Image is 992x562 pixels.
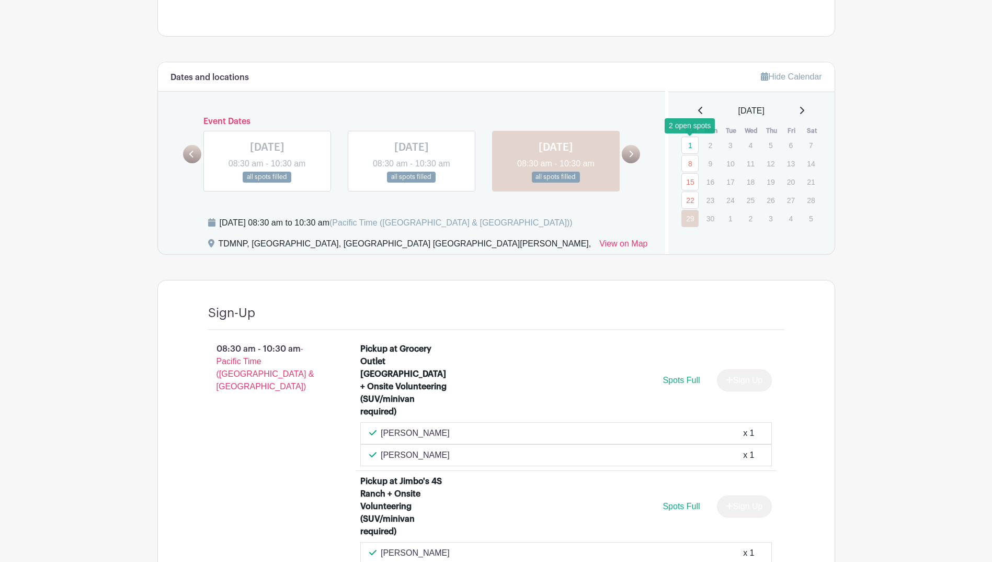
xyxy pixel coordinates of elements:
p: 27 [782,192,800,208]
a: 15 [681,173,699,190]
th: Tue [721,126,742,136]
div: x 1 [743,449,754,462]
a: View on Map [599,238,647,254]
span: [DATE] [738,105,765,117]
th: Fri [782,126,802,136]
p: 2 [742,210,759,227]
a: 8 [681,155,699,172]
p: 11 [742,155,759,172]
span: Spots Full [663,502,700,511]
p: 26 [762,192,779,208]
div: Pickup at Jimbo's 4S Ranch + Onsite Volunteering (SUV/minivan required) [360,475,451,538]
p: 18 [742,174,759,190]
p: 3 [722,137,739,153]
p: [PERSON_NAME] [381,427,450,440]
a: Hide Calendar [761,72,822,81]
a: 22 [681,192,699,209]
p: 17 [722,174,739,190]
a: 1 [681,137,699,154]
th: Wed [742,126,762,136]
p: 28 [802,192,819,208]
p: 08:30 am - 10:30 am [191,339,344,397]
div: TDMNP, [GEOGRAPHIC_DATA], [GEOGRAPHIC_DATA] [GEOGRAPHIC_DATA][PERSON_NAME], [219,238,591,254]
div: x 1 [743,427,754,440]
p: 21 [802,174,819,190]
div: x 1 [743,547,754,559]
p: 10 [722,155,739,172]
p: 4 [782,210,800,227]
h6: Event Dates [201,117,622,127]
p: 25 [742,192,759,208]
div: Pickup at Grocery Outlet [GEOGRAPHIC_DATA] + Onsite Volunteering (SUV/minivan required) [360,343,451,418]
p: [PERSON_NAME] [381,547,450,559]
span: Spots Full [663,376,700,385]
p: 9 [702,155,719,172]
p: 23 [702,192,719,208]
p: 7 [802,137,819,153]
p: 5 [762,137,779,153]
p: 3 [762,210,779,227]
p: 24 [722,192,739,208]
h4: Sign-Up [208,306,255,321]
p: 2 [702,137,719,153]
th: Sat [802,126,822,136]
p: 12 [762,155,779,172]
a: 29 [681,210,699,227]
p: 5 [802,210,819,227]
p: [PERSON_NAME] [381,449,450,462]
div: [DATE] 08:30 am to 10:30 am [220,217,573,229]
p: 14 [802,155,819,172]
span: (Pacific Time ([GEOGRAPHIC_DATA] & [GEOGRAPHIC_DATA])) [329,218,573,227]
p: 4 [742,137,759,153]
h6: Dates and locations [170,73,249,83]
p: 6 [782,137,800,153]
p: 19 [762,174,779,190]
th: Thu [761,126,782,136]
div: 2 open spots [665,118,715,133]
p: 1 [722,210,739,227]
p: 16 [702,174,719,190]
p: 30 [702,210,719,227]
p: 13 [782,155,800,172]
p: 20 [782,174,800,190]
